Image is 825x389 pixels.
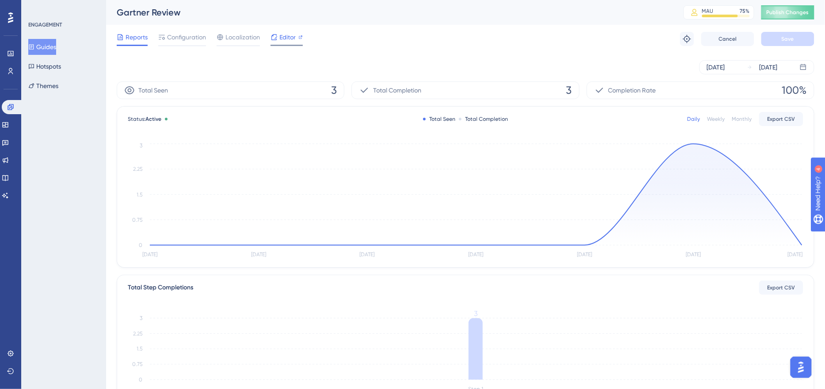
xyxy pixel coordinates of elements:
span: Localization [225,32,260,42]
tspan: 3 [140,143,142,149]
tspan: 0 [139,377,142,383]
tspan: 1.5 [137,192,142,198]
span: Active [145,116,161,122]
tspan: 0.75 [132,362,142,368]
span: Need Help? [21,2,55,13]
span: Completion Rate [608,85,656,96]
div: Gartner Review [117,6,661,19]
div: Daily [687,116,700,123]
tspan: 3 [474,309,477,318]
tspan: [DATE] [469,252,484,258]
span: Save [782,35,794,42]
button: Save [761,32,814,46]
button: Guides [28,39,56,55]
tspan: 2.25 [133,331,142,337]
span: Total Seen [138,85,168,96]
div: MAU [702,8,714,15]
div: Total Step Completions [128,282,193,293]
button: Cancel [701,32,754,46]
div: Weekly [707,116,725,123]
tspan: [DATE] [142,252,157,258]
span: Cancel [719,35,737,42]
span: Export CSV [768,284,795,291]
tspan: [DATE] [577,252,592,258]
tspan: 0 [139,242,142,248]
div: 75 % [740,8,750,15]
tspan: [DATE] [686,252,701,258]
tspan: [DATE] [251,252,266,258]
tspan: 2.25 [133,166,142,173]
iframe: UserGuiding AI Assistant Launcher [788,354,814,381]
span: 100% [782,83,807,97]
button: Hotspots [28,58,61,74]
span: Total Completion [373,85,421,96]
tspan: 0.75 [132,217,142,223]
span: Configuration [167,32,206,42]
tspan: 3 [140,315,142,321]
span: Export CSV [768,116,795,123]
span: 3 [566,83,572,97]
span: Editor [279,32,296,42]
tspan: 1.5 [137,346,142,352]
div: Total Seen [423,116,455,123]
span: 3 [331,83,337,97]
span: Publish Changes [767,9,809,16]
tspan: [DATE] [787,252,802,258]
button: Themes [28,78,58,94]
div: [DATE] [707,62,725,73]
div: Total Completion [459,116,508,123]
button: Export CSV [759,281,803,295]
span: Status: [128,116,161,123]
button: Export CSV [759,112,803,126]
span: Reports [126,32,148,42]
button: Publish Changes [761,5,814,19]
tspan: [DATE] [360,252,375,258]
div: ENGAGEMENT [28,21,62,28]
div: [DATE] [760,62,778,73]
div: 4 [61,4,64,12]
div: Monthly [732,116,752,123]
